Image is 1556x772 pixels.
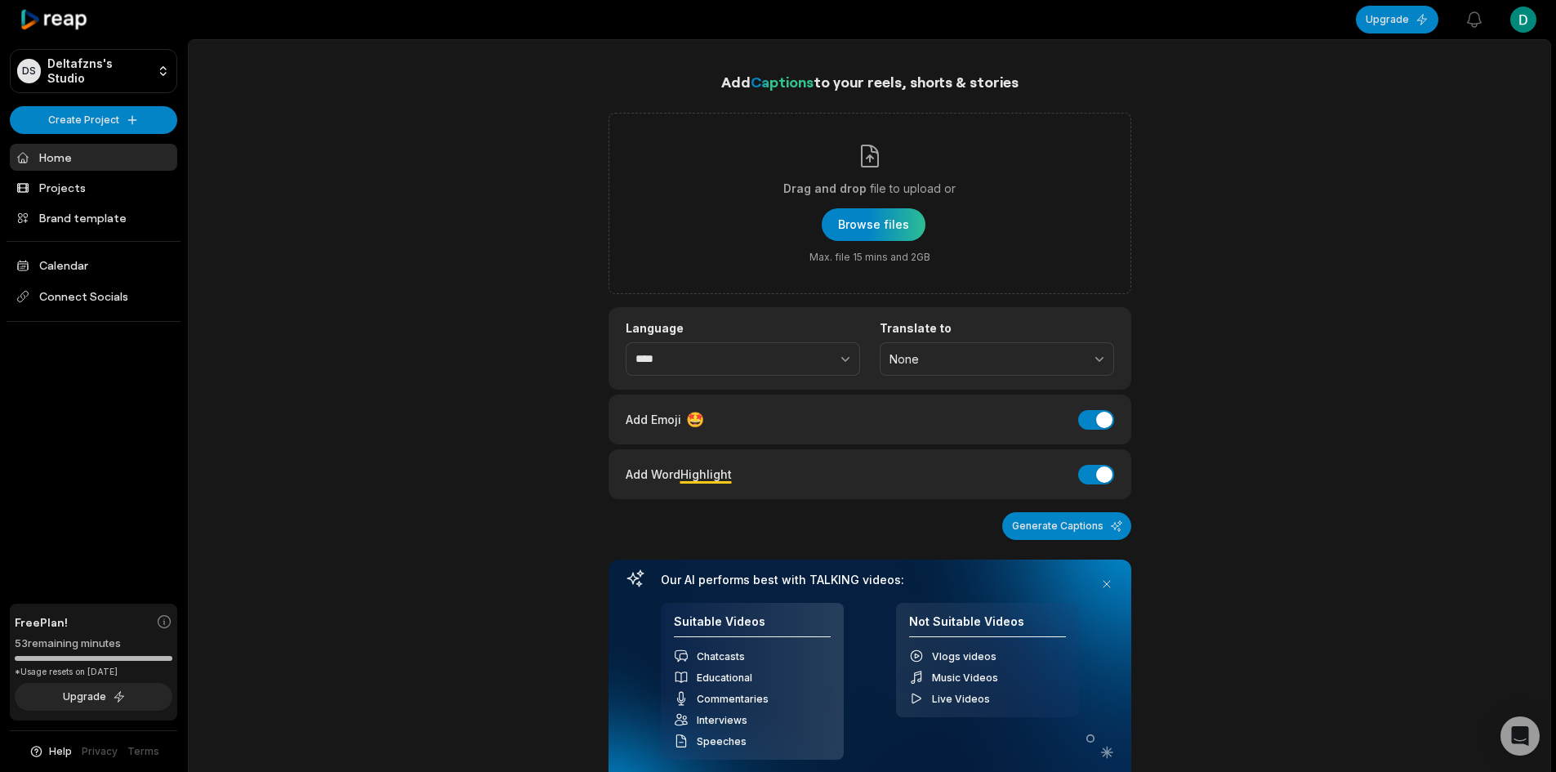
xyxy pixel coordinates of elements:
button: None [880,342,1114,377]
button: Upgrade [1356,6,1438,33]
h4: Suitable Videos [674,614,831,638]
label: Language [626,321,860,336]
span: Max. file 15 mins and 2GB [809,251,930,264]
a: Privacy [82,744,118,759]
a: Home [10,144,177,171]
h4: Not Suitable Videos [909,614,1066,638]
span: Add Emoji [626,411,681,428]
span: Music Videos [932,672,998,684]
button: Create Project [10,106,177,134]
span: Speeches [697,735,747,747]
button: Upgrade [15,683,172,711]
h3: Our AI performs best with TALKING videos: [661,573,1079,587]
span: Chatcasts [697,650,745,663]
span: Live Videos [932,693,990,705]
span: Help [49,744,72,759]
a: Projects [10,174,177,201]
label: Translate to [880,321,1114,336]
a: Calendar [10,252,177,279]
h1: Add to your reels, shorts & stories [609,70,1131,93]
span: Drag and drop [783,179,867,199]
span: Vlogs videos [932,650,996,663]
a: Terms [127,744,159,759]
p: Deltafzns's Studio [47,56,150,86]
div: DS [17,59,41,83]
span: Connect Socials [10,282,177,311]
div: *Usage resets on [DATE] [15,666,172,678]
span: Educational [697,672,752,684]
span: Interviews [697,714,747,726]
div: Add Word [626,463,732,485]
span: None [889,352,1081,367]
a: Brand template [10,204,177,231]
span: file to upload or [870,179,956,199]
button: Help [29,744,72,759]
button: Drag and dropfile to upload orMax. file 15 mins and 2GB [822,208,925,241]
span: Captions [751,73,814,91]
span: Commentaries [697,693,769,705]
div: Open Intercom Messenger [1500,716,1540,756]
div: 53 remaining minutes [15,636,172,652]
span: Highlight [680,467,732,481]
span: Free Plan! [15,614,68,631]
button: Generate Captions [1002,512,1131,540]
span: 🤩 [686,408,704,431]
